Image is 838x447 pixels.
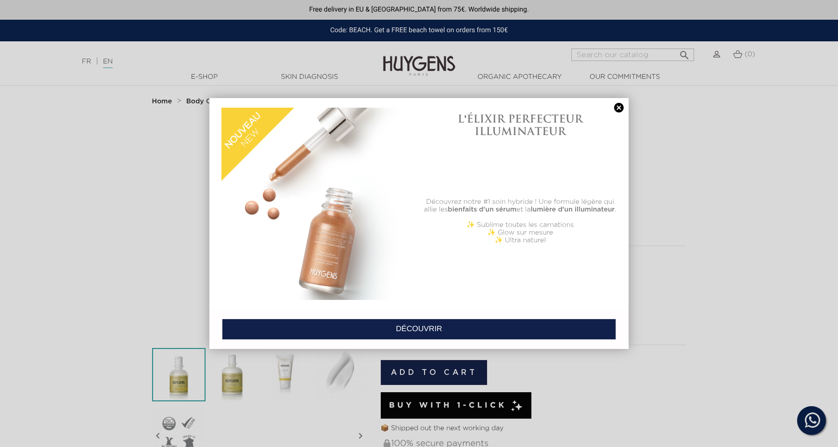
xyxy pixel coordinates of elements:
b: bienfaits d'un sérum [448,206,516,213]
p: ✨ Sublime toutes les carnations [424,221,617,229]
p: ✨ Glow sur mesure [424,229,617,236]
p: Découvrez notre #1 soin hybride ! Une formule légère qui allie les et la . [424,198,617,213]
a: DÉCOUVRIR [222,319,616,340]
h1: L'ÉLIXIR PERFECTEUR ILLUMINATEUR [424,112,617,138]
b: lumière d'un illuminateur [531,206,615,213]
p: ✨ Ultra naturel [424,236,617,244]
